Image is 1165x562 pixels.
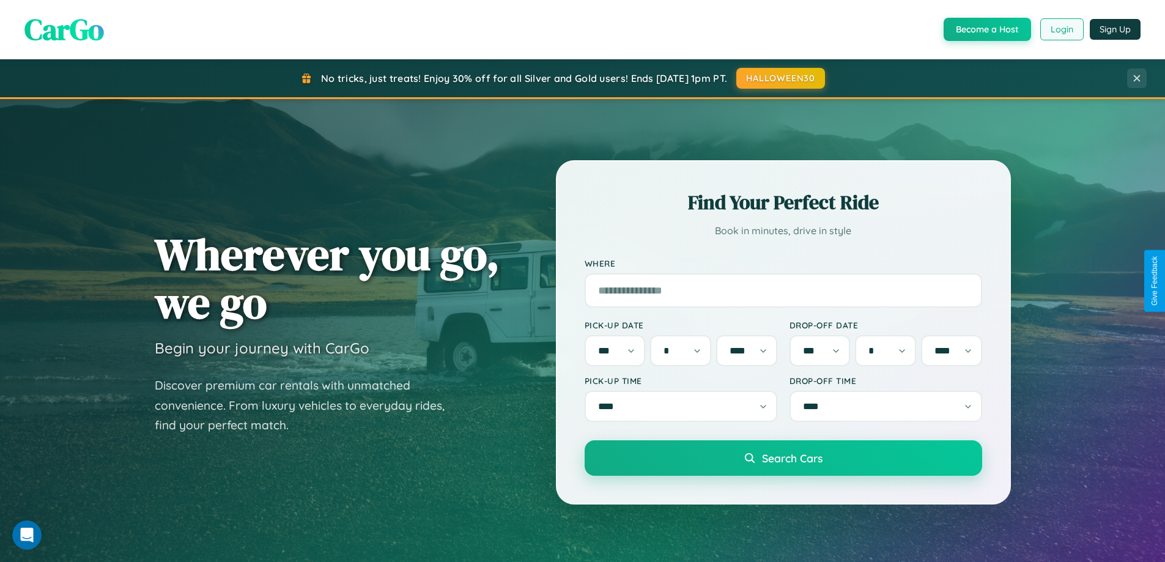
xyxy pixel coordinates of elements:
[24,9,104,50] span: CarGo
[12,520,42,550] iframe: Intercom live chat
[762,451,823,465] span: Search Cars
[585,375,777,386] label: Pick-up Time
[585,189,982,216] h2: Find Your Perfect Ride
[155,375,460,435] p: Discover premium car rentals with unmatched convenience. From luxury vehicles to everyday rides, ...
[790,375,982,386] label: Drop-off Time
[736,68,825,89] button: HALLOWEEN30
[1090,19,1141,40] button: Sign Up
[944,18,1031,41] button: Become a Host
[585,320,777,330] label: Pick-up Date
[155,230,500,327] h1: Wherever you go, we go
[1150,256,1159,306] div: Give Feedback
[585,440,982,476] button: Search Cars
[1040,18,1084,40] button: Login
[155,339,369,357] h3: Begin your journey with CarGo
[790,320,982,330] label: Drop-off Date
[585,258,982,268] label: Where
[585,222,982,240] p: Book in minutes, drive in style
[321,72,727,84] span: No tricks, just treats! Enjoy 30% off for all Silver and Gold users! Ends [DATE] 1pm PT.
